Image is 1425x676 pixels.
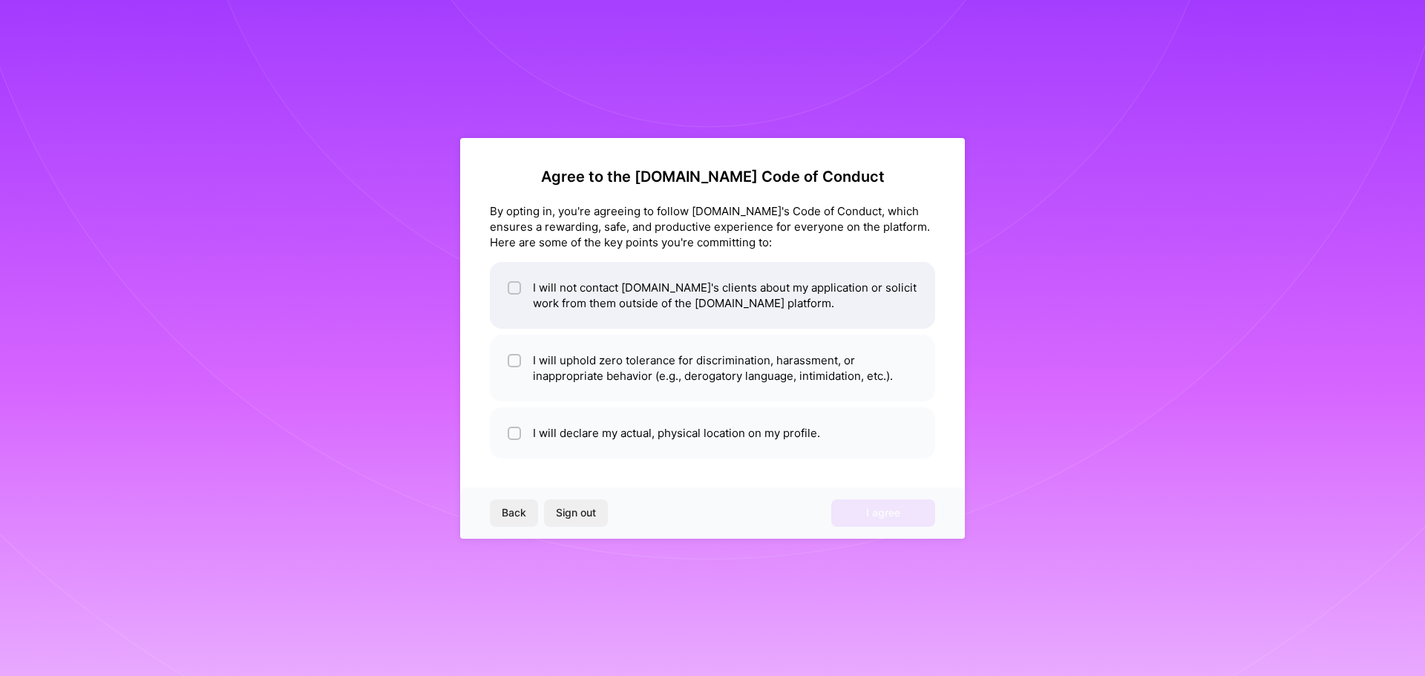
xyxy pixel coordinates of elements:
[502,505,526,520] span: Back
[490,262,935,329] li: I will not contact [DOMAIN_NAME]'s clients about my application or solicit work from them outside...
[490,335,935,401] li: I will uphold zero tolerance for discrimination, harassment, or inappropriate behavior (e.g., der...
[544,499,608,526] button: Sign out
[490,499,538,526] button: Back
[490,168,935,186] h2: Agree to the [DOMAIN_NAME] Code of Conduct
[490,203,935,250] div: By opting in, you're agreeing to follow [DOMAIN_NAME]'s Code of Conduct, which ensures a rewardin...
[490,407,935,459] li: I will declare my actual, physical location on my profile.
[556,505,596,520] span: Sign out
